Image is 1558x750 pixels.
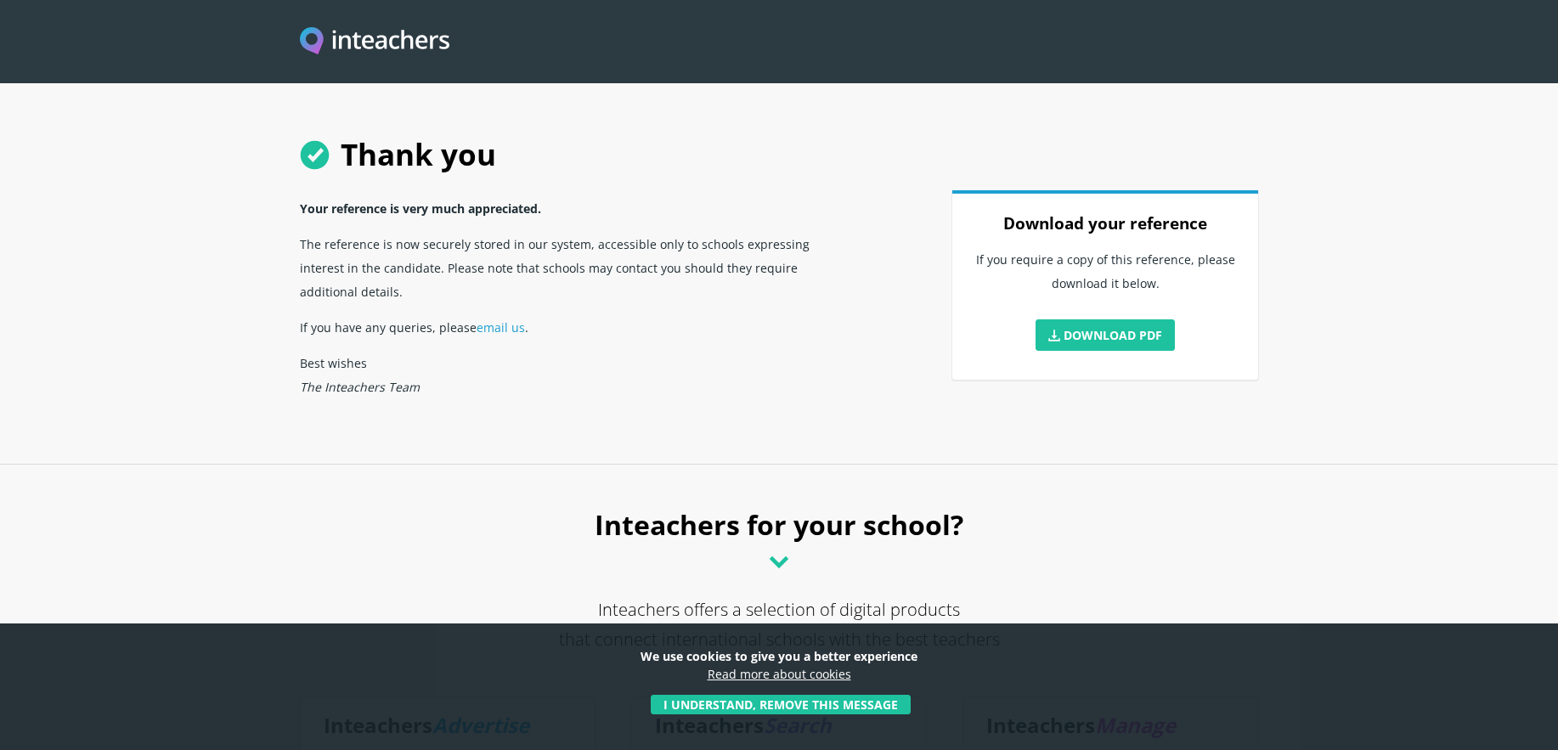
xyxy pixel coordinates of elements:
[300,27,449,57] img: Inteachers
[300,119,1258,190] h1: Thank you
[973,206,1238,241] h3: Download your reference
[1036,319,1175,351] a: Download PDF
[300,500,1258,595] h2: Inteachers for your school?
[300,345,850,404] p: Best wishes
[641,648,917,664] strong: We use cookies to give you a better experience
[300,27,449,57] a: Visit this site's homepage
[300,595,1258,684] p: Inteachers offers a selection of digital products that connect international schools with the bes...
[300,379,420,395] em: The Inteachers Team
[300,190,850,226] p: Your reference is very much appreciated.
[651,695,911,714] button: I understand, remove this message
[973,241,1238,313] p: If you require a copy of this reference, please download it below.
[300,226,850,309] p: The reference is now securely stored in our system, accessible only to schools expressing interes...
[477,319,525,336] a: email us
[708,666,851,682] a: Read more about cookies
[300,309,850,345] p: If you have any queries, please .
